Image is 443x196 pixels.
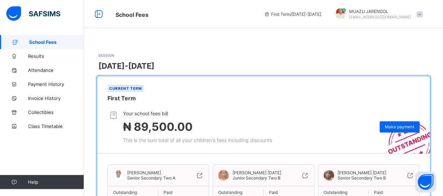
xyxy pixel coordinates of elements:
[264,12,321,17] span: session/term information
[28,67,84,73] span: Attendance
[269,190,309,195] span: Paid
[218,190,258,195] span: Outstanding
[338,170,386,175] span: [PERSON_NAME] [DATE]
[338,175,386,181] span: Senior Secondary Two B
[123,137,272,143] span: This is the sum total of all your children's fees including discounts
[349,15,411,19] span: [EMAIL_ADDRESS][DOMAIN_NAME]
[6,6,60,21] img: safsims
[164,190,203,195] span: Paid
[127,175,175,181] span: Senior Secondary Two A
[108,95,136,102] span: First Term
[98,53,114,58] span: SESSION
[415,171,436,192] button: Open asap
[29,39,84,45] span: School Fees
[328,8,426,20] div: MUAZUJARENGOL
[109,86,142,90] span: Current term
[28,179,84,185] span: Help
[374,190,414,195] span: Paid
[349,9,411,14] span: MUAZU JARENGOL
[123,110,272,116] span: Your school fees bill
[28,53,84,59] span: Results
[379,114,430,154] img: outstanding-stamp.3c148f88c3ebafa6da95868fa43343a1.svg
[28,123,84,129] span: Class Timetable
[98,61,154,70] span: [DATE]-[DATE]
[232,170,281,175] span: [PERSON_NAME] [DATE]
[28,109,84,115] span: Collectibles
[116,11,148,18] span: School Fees
[113,190,153,195] span: Outstanding
[28,81,84,87] span: Payment History
[232,175,280,181] span: Junior Secondary Two B
[127,170,175,175] span: [PERSON_NAME]
[385,124,414,129] span: Make payment
[28,95,84,101] span: Invoice History
[324,190,363,195] span: Outstanding
[123,120,193,134] span: ₦ 89,500.00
